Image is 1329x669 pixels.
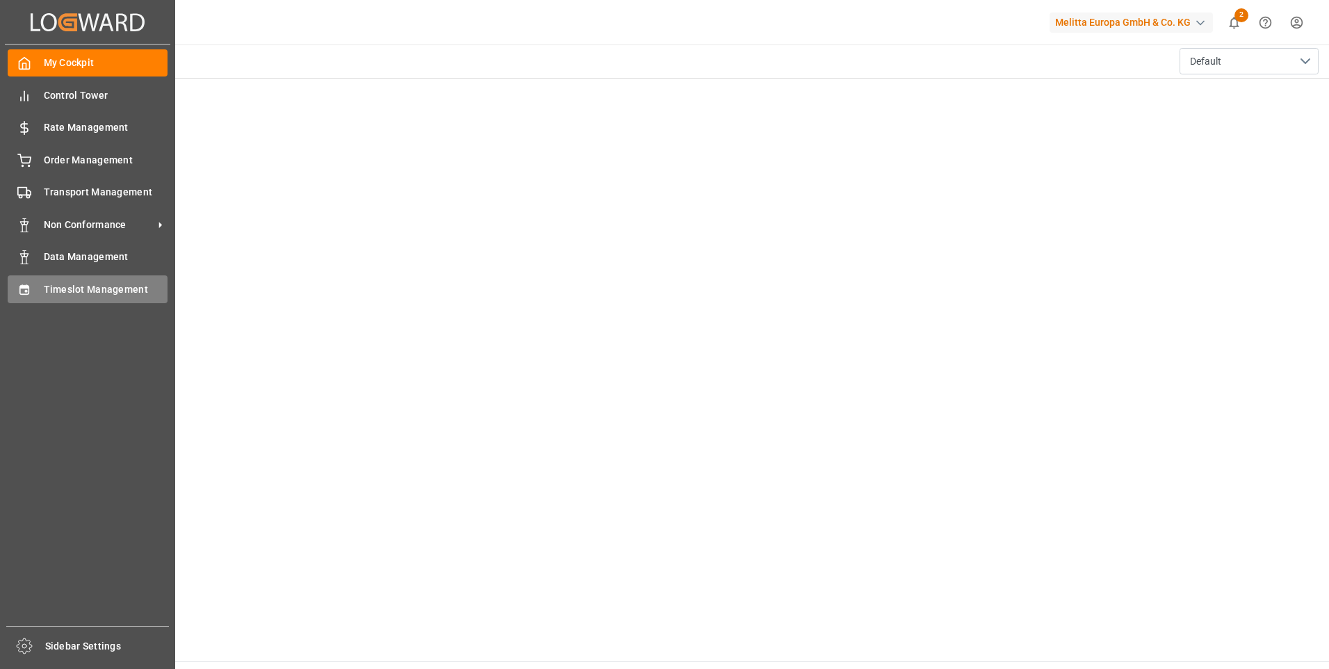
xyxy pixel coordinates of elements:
[8,275,168,303] a: Timeslot Management
[44,88,168,103] span: Control Tower
[44,218,154,232] span: Non Conformance
[44,185,168,200] span: Transport Management
[44,153,168,168] span: Order Management
[8,146,168,173] a: Order Management
[44,282,168,297] span: Timeslot Management
[1234,8,1248,22] span: 2
[44,56,168,70] span: My Cockpit
[1050,13,1213,33] div: Melitta Europa GmbH & Co. KG
[45,639,170,654] span: Sidebar Settings
[1050,9,1218,35] button: Melitta Europa GmbH & Co. KG
[1190,54,1221,69] span: Default
[8,179,168,206] a: Transport Management
[1250,7,1281,38] button: Help Center
[8,114,168,141] a: Rate Management
[8,243,168,271] a: Data Management
[8,49,168,76] a: My Cockpit
[8,81,168,108] a: Control Tower
[1218,7,1250,38] button: show 2 new notifications
[1180,48,1319,74] button: open menu
[44,250,168,264] span: Data Management
[44,120,168,135] span: Rate Management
